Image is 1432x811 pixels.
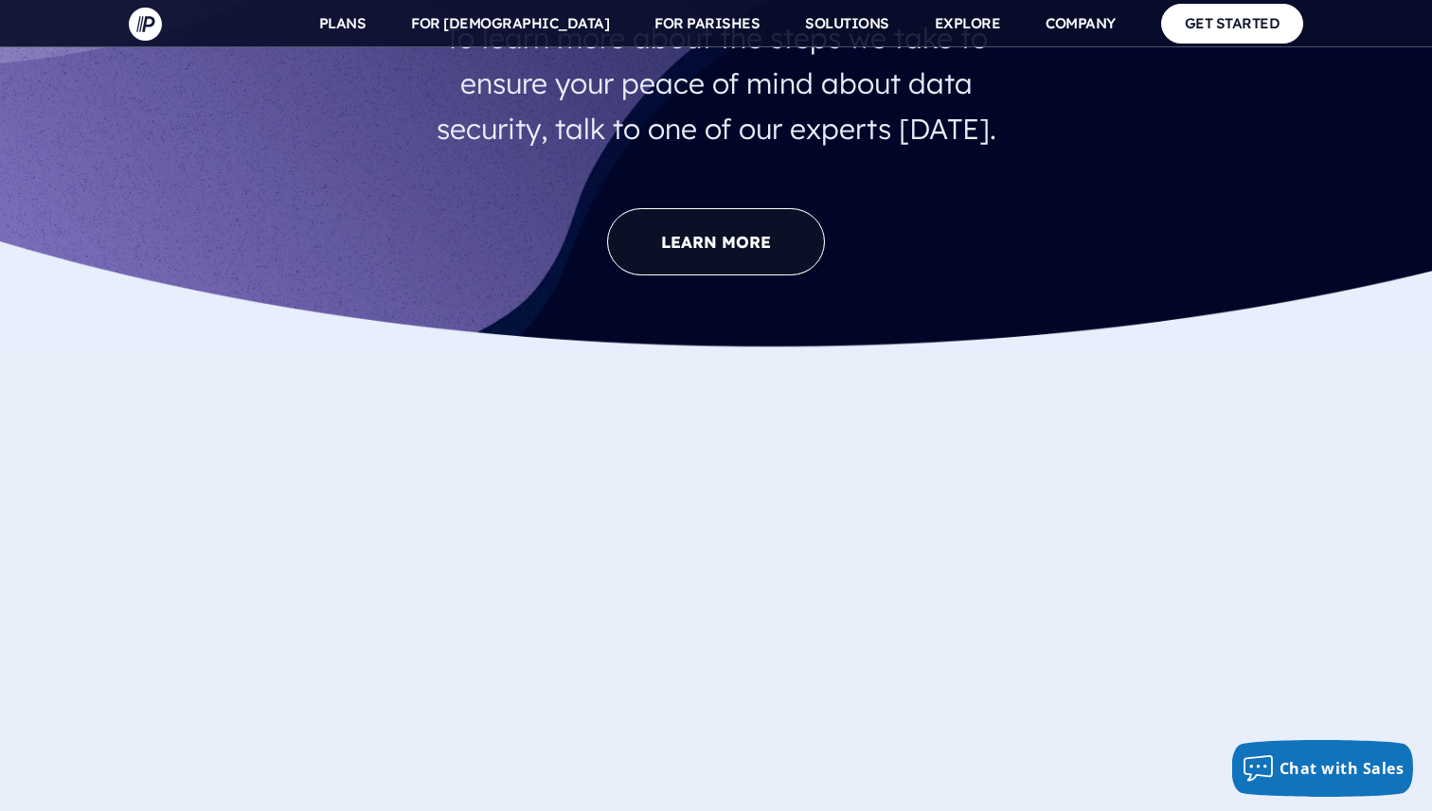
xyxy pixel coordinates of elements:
[1232,740,1414,797] button: Chat with Sales
[607,208,825,275] a: LEARN MORE
[1161,4,1304,43] a: GET STARTED
[430,8,1002,159] h4: To learn more about the steps we take to ensure your peace of mind about data security, talk to o...
[1280,758,1405,779] span: Chat with Sales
